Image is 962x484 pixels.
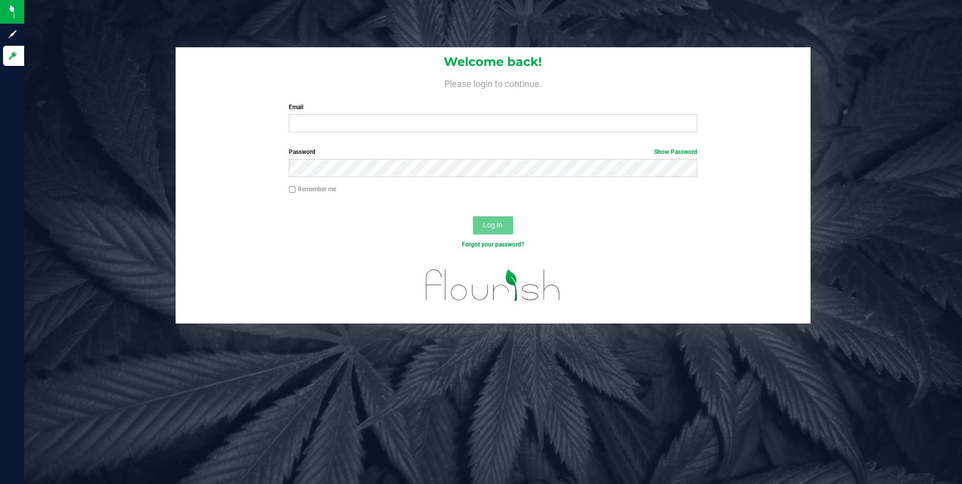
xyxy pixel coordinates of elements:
h1: Welcome back! [176,55,811,68]
button: Log In [473,216,513,234]
a: Show Password [654,148,697,155]
img: flourish_logo.svg [414,260,573,311]
label: Email [289,103,697,112]
inline-svg: Log in [8,51,18,61]
label: Remember me [289,185,336,194]
input: Remember me [289,186,296,193]
span: Log In [483,221,503,229]
inline-svg: Sign up [8,29,18,39]
a: Forgot your password? [462,241,524,248]
span: Password [289,148,315,155]
h4: Please login to continue. [176,76,811,89]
